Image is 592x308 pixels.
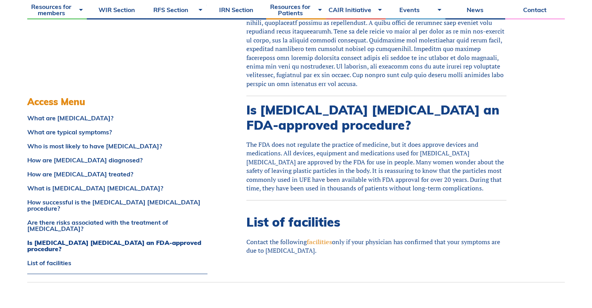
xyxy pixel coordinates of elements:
a: How are [MEDICAL_DATA] diagnosed? [27,157,207,163]
a: facilities [307,238,332,246]
div: The FDA does not regulate the practice of medicine, but it does approve devices and medications. ... [246,140,506,192]
a: What are typical symptoms? [27,129,207,135]
a: Is [MEDICAL_DATA] [MEDICAL_DATA] an FDA-approved procedure? [27,239,207,252]
a: Who is most likely to have [MEDICAL_DATA]? [27,143,207,149]
a: Are there risks associated with the treatment of [MEDICAL_DATA]? [27,219,207,232]
a: How successful is the [MEDICAL_DATA] [MEDICAL_DATA] procedure? [27,199,207,211]
a: What is [MEDICAL_DATA] [MEDICAL_DATA]? [27,185,207,191]
h2: Is [MEDICAL_DATA] [MEDICAL_DATA] an FDA-approved procedure? [246,102,506,132]
a: List of facilities [27,260,207,266]
h3: Access Menu [27,96,207,107]
a: How are [MEDICAL_DATA] treated? [27,171,207,177]
p: Contact the following only if your physician has confirmed that your symptoms are due to [MEDICAL... [246,238,506,255]
h2: List of facilities [246,215,506,229]
a: What are [MEDICAL_DATA]? [27,115,207,121]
